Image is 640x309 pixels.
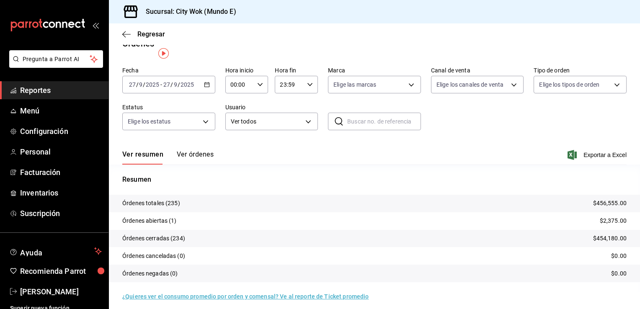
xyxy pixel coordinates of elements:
button: Exportar a Excel [569,150,627,160]
input: -- [129,81,136,88]
span: [PERSON_NAME] [20,286,102,297]
span: Elige los tipos de orden [539,80,599,89]
a: ¿Quieres ver el consumo promedio por orden y comensal? Ve al reporte de Ticket promedio [122,293,369,300]
span: Ayuda [20,246,91,256]
button: open_drawer_menu [92,22,99,28]
label: Marca [328,67,421,73]
span: Menú [20,105,102,116]
input: ---- [145,81,160,88]
span: Facturación [20,167,102,178]
h3: Sucursal: City Wok (Mundo E) [139,7,236,17]
span: Ver todos [231,117,303,126]
p: Resumen [122,175,627,185]
p: Órdenes canceladas (0) [122,252,185,260]
input: ---- [180,81,194,88]
span: Recomienda Parrot [20,265,102,277]
p: $456,555.00 [593,199,627,208]
label: Hora fin [275,67,318,73]
button: Regresar [122,30,165,38]
p: $454,180.00 [593,234,627,243]
img: Tooltip marker [158,48,169,59]
p: $0.00 [611,269,627,278]
span: Pregunta a Parrot AI [23,55,90,64]
div: navigation tabs [122,150,214,165]
input: -- [163,81,170,88]
span: Elige las marcas [333,80,376,89]
span: Reportes [20,85,102,96]
span: Elige los estatus [128,117,170,126]
p: Órdenes negadas (0) [122,269,178,278]
span: Inventarios [20,187,102,198]
label: Tipo de orden [534,67,627,73]
button: Pregunta a Parrot AI [9,50,103,68]
input: Buscar no. de referencia [347,113,421,130]
span: - [160,81,162,88]
button: Ver resumen [122,150,163,165]
label: Hora inicio [225,67,268,73]
p: Órdenes totales (235) [122,199,180,208]
label: Fecha [122,67,215,73]
button: Ver órdenes [177,150,214,165]
span: / [136,81,139,88]
input: -- [173,81,178,88]
p: Órdenes cerradas (234) [122,234,185,243]
p: $2,375.00 [600,216,627,225]
span: / [170,81,173,88]
label: Usuario [225,104,318,110]
span: / [178,81,180,88]
span: Suscripción [20,208,102,219]
p: Órdenes abiertas (1) [122,216,177,225]
span: / [143,81,145,88]
span: Configuración [20,126,102,137]
p: $0.00 [611,252,627,260]
label: Canal de venta [431,67,524,73]
label: Estatus [122,104,215,110]
span: Regresar [137,30,165,38]
span: Elige los canales de venta [436,80,503,89]
input: -- [139,81,143,88]
a: Pregunta a Parrot AI [6,61,103,70]
span: Personal [20,146,102,157]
